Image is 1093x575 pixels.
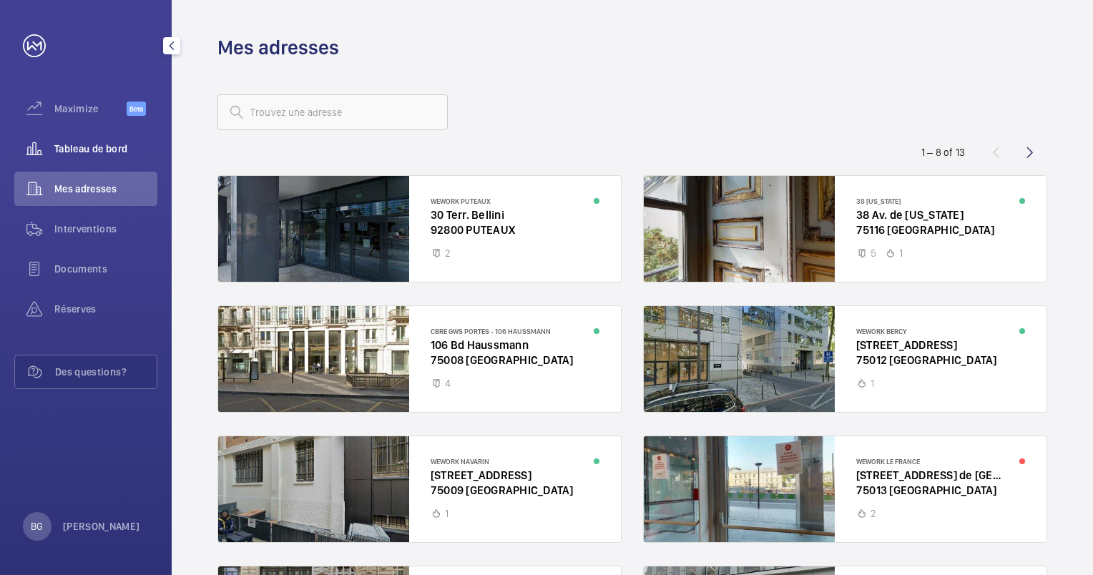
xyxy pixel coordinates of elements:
[31,519,43,534] p: BG
[54,302,157,316] span: Réserves
[54,102,127,116] span: Maximize
[217,94,448,130] input: Trouvez une adresse
[217,34,339,61] h1: Mes adresses
[63,519,140,534] p: [PERSON_NAME]
[54,222,157,236] span: Interventions
[55,365,157,379] span: Des questions?
[921,145,965,159] div: 1 – 8 of 13
[54,182,157,196] span: Mes adresses
[54,262,157,276] span: Documents
[127,102,146,116] span: Beta
[54,142,157,156] span: Tableau de bord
